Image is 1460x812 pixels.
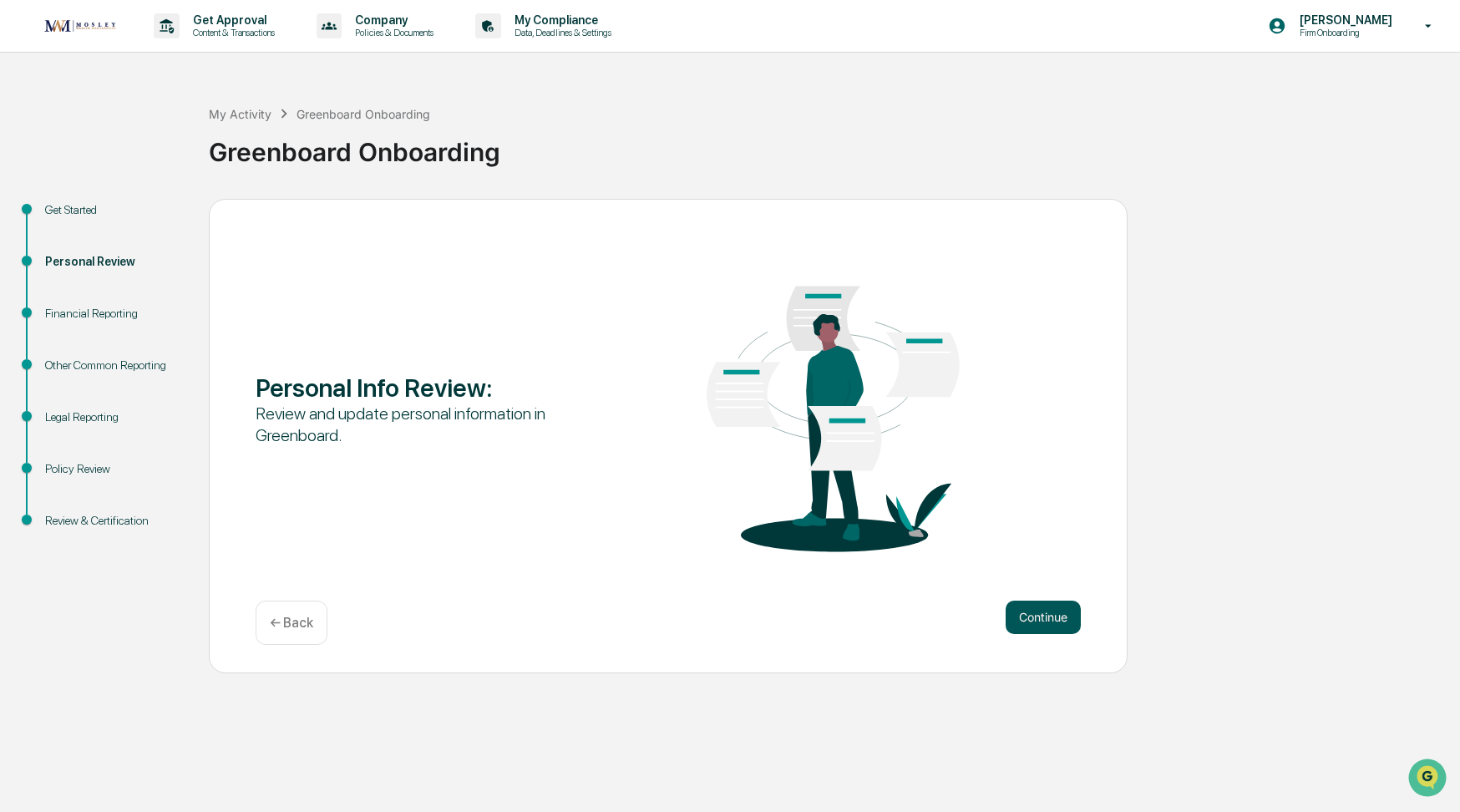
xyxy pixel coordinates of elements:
[17,211,30,225] div: 🖐️
[1286,27,1401,38] p: Firm Onboarding
[1286,13,1401,27] p: [PERSON_NAME]
[668,236,998,580] img: Personal Info Review
[118,282,202,295] a: Powered byPylon
[17,243,30,256] div: 🔎
[209,124,1452,167] div: Greenboard Onboarding
[342,13,442,27] p: Company
[45,357,182,374] div: Other Common Reporting
[10,203,114,233] a: 🖐️Preclearance
[45,305,182,322] div: Financial Reporting
[501,13,620,27] p: My Compliance
[45,253,182,271] div: Personal Review
[256,403,586,446] div: Review and update personal information in Greenboard.
[1407,757,1452,802] iframe: Open customer support
[166,282,202,295] span: Pylon
[33,210,108,226] span: Preclearance
[270,615,313,631] p: ← Back
[10,235,112,265] a: 🔎Data Lookup
[138,210,207,226] span: Attestations
[501,27,620,38] p: Data, Deadlines & Settings
[342,27,442,38] p: Policies & Documents
[45,512,182,530] div: Review & Certification
[180,13,283,27] p: Get Approval
[114,203,214,233] a: 🗄️Attestations
[57,127,274,144] div: Start new chat
[33,241,105,258] span: Data Lookup
[40,15,120,37] img: logo
[121,211,134,225] div: 🗄️
[17,127,47,157] img: 1746055101610-c473b297-6a78-478c-a979-82029cc54cd1
[209,107,271,121] div: My Activity
[45,409,182,426] div: Legal Reporting
[45,460,182,478] div: Policy Review
[297,107,430,121] div: Greenboard Onboarding
[57,144,211,157] div: We're available if you need us!
[180,27,283,38] p: Content & Transactions
[284,132,304,152] button: Start new chat
[256,373,586,403] div: Personal Info Review :
[45,201,182,219] div: Get Started
[1006,601,1081,634] button: Continue
[17,34,304,61] p: How can we help?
